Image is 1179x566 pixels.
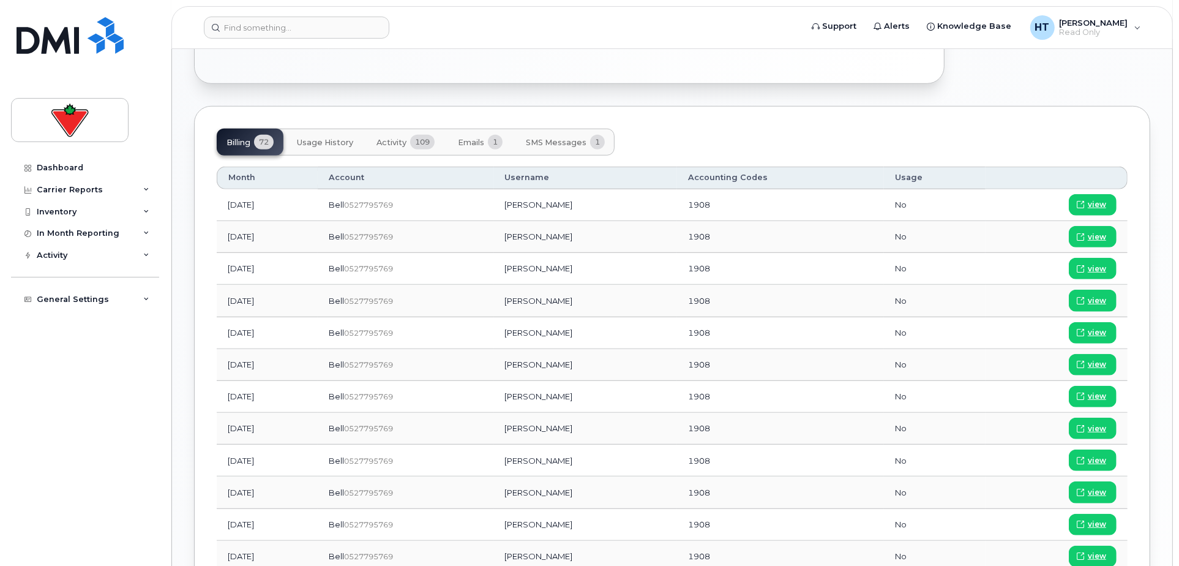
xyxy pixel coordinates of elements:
span: 1908 [688,263,710,273]
span: 1908 [688,488,710,497]
span: view [1088,455,1106,466]
span: Alerts [885,20,910,32]
td: [PERSON_NAME] [494,317,678,349]
th: Username [494,167,678,189]
td: [PERSON_NAME] [494,253,678,285]
span: Bell [329,263,344,273]
a: view [1069,450,1117,471]
span: 0527795769 [344,232,393,241]
span: view [1088,263,1106,274]
span: view [1088,359,1106,370]
span: Read Only [1060,28,1128,37]
a: view [1069,322,1117,344]
span: Bell [329,551,344,561]
span: view [1088,519,1106,530]
span: 1908 [688,232,710,241]
span: Bell [329,456,344,466]
span: Activity [376,138,406,148]
th: Month [217,167,318,189]
span: 0527795769 [344,360,393,369]
span: 0527795769 [344,488,393,497]
span: view [1088,423,1106,434]
a: Alerts [866,14,919,39]
td: [PERSON_NAME] [494,477,678,508]
span: Bell [329,423,344,433]
span: view [1088,487,1106,498]
span: 1908 [688,296,710,306]
th: Usage [884,167,985,189]
span: Emails [458,138,484,148]
span: Support [823,20,857,32]
td: No [884,381,985,413]
span: 1908 [688,423,710,433]
span: 0527795769 [344,456,393,466]
td: [DATE] [217,253,318,285]
span: Usage History [297,138,353,148]
span: Bell [329,488,344,497]
td: [DATE] [217,189,318,221]
span: Bell [329,519,344,529]
td: [DATE] [217,317,318,349]
td: No [884,477,985,508]
span: 0527795769 [344,328,393,338]
td: [PERSON_NAME] [494,509,678,541]
span: 1908 [688,456,710,466]
td: [DATE] [217,221,318,253]
a: Support [804,14,866,39]
div: Heidi Tran [1022,15,1150,40]
span: view [1088,327,1106,338]
span: Bell [329,232,344,241]
span: Bell [329,391,344,401]
td: [DATE] [217,285,318,317]
span: view [1088,551,1106,562]
td: [DATE] [217,381,318,413]
span: view [1088,391,1106,402]
td: [PERSON_NAME] [494,381,678,413]
td: No [884,285,985,317]
td: No [884,445,985,477]
span: 0527795769 [344,424,393,433]
td: [PERSON_NAME] [494,413,678,445]
span: 0527795769 [344,392,393,401]
td: [DATE] [217,509,318,541]
span: 0527795769 [344,296,393,306]
a: view [1069,194,1117,216]
th: Account [318,167,493,189]
span: view [1088,295,1106,306]
td: [PERSON_NAME] [494,285,678,317]
td: No [884,317,985,349]
span: 1908 [688,328,710,338]
span: Bell [329,328,344,338]
span: [PERSON_NAME] [1060,18,1128,28]
span: 109 [410,135,435,149]
td: [PERSON_NAME] [494,189,678,221]
a: view [1069,354,1117,375]
td: No [884,253,985,285]
span: 1908 [688,391,710,401]
span: 1908 [688,200,710,209]
span: 0527795769 [344,520,393,529]
a: view [1069,226,1117,247]
span: Bell [329,360,344,369]
input: Find something... [204,17,389,39]
span: Knowledge Base [938,20,1012,32]
a: view [1069,290,1117,311]
td: [DATE] [217,477,318,508]
td: [DATE] [217,413,318,445]
span: 0527795769 [344,200,393,209]
span: view [1088,232,1106,243]
span: 1 [488,135,503,149]
a: view [1069,418,1117,439]
td: [DATE] [217,445,318,477]
span: Bell [329,200,344,209]
td: [PERSON_NAME] [494,221,678,253]
td: No [884,221,985,253]
span: 1908 [688,519,710,529]
span: SMS Messages [526,138,586,148]
td: [PERSON_NAME] [494,445,678,477]
td: [PERSON_NAME] [494,349,678,381]
span: 1908 [688,360,710,369]
td: [DATE] [217,349,318,381]
span: view [1088,199,1106,210]
a: view [1069,481,1117,503]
